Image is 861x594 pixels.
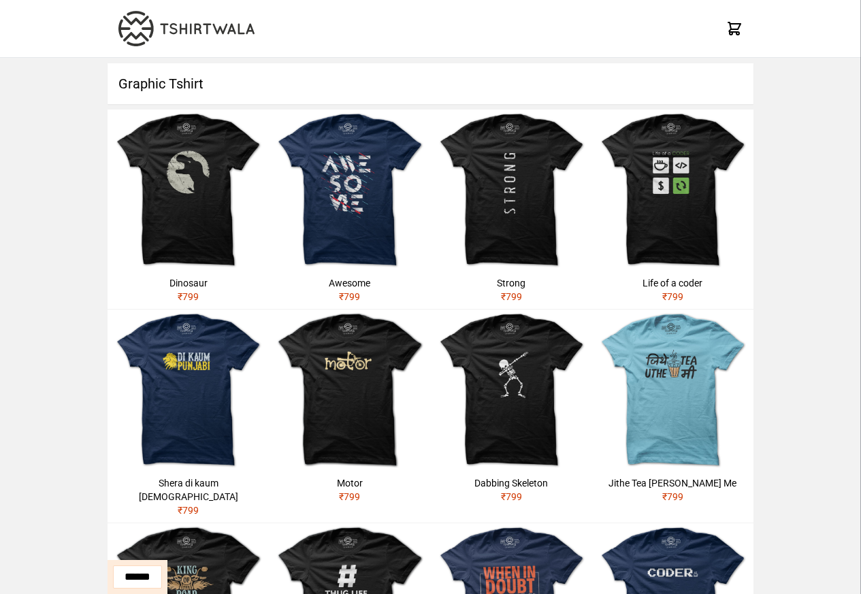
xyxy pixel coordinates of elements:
[431,110,592,271] img: strong.jpg
[662,491,683,502] span: ₹ 799
[431,310,592,509] a: Dabbing Skeleton₹799
[108,110,269,271] img: dinosaur.jpg
[501,491,522,502] span: ₹ 799
[501,291,522,302] span: ₹ 799
[592,310,753,471] img: jithe-tea-uthe-me.jpg
[108,110,269,309] a: Dinosaur₹799
[431,310,592,471] img: skeleton-dabbing.jpg
[269,110,430,271] img: awesome.jpg
[436,476,587,490] div: Dabbing Skeleton
[592,110,753,271] img: life-of-a-coder.jpg
[108,310,269,471] img: shera-di-kaum-punjabi-1.jpg
[274,476,425,490] div: Motor
[592,310,753,509] a: Jithe Tea [PERSON_NAME] Me₹799
[339,491,360,502] span: ₹ 799
[178,505,199,516] span: ₹ 799
[431,110,592,309] a: Strong₹799
[269,110,430,309] a: Awesome₹799
[274,276,425,290] div: Awesome
[118,11,255,46] img: TW-LOGO-400-104.png
[178,291,199,302] span: ₹ 799
[108,310,269,523] a: Shera di kaum [DEMOGRAPHIC_DATA]₹799
[339,291,360,302] span: ₹ 799
[598,476,748,490] div: Jithe Tea [PERSON_NAME] Me
[662,291,683,302] span: ₹ 799
[113,476,263,504] div: Shera di kaum [DEMOGRAPHIC_DATA]
[113,276,263,290] div: Dinosaur
[598,276,748,290] div: Life of a coder
[108,63,753,104] h1: Graphic Tshirt
[269,310,430,509] a: Motor₹799
[436,276,587,290] div: Strong
[269,310,430,471] img: motor.jpg
[592,110,753,309] a: Life of a coder₹799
